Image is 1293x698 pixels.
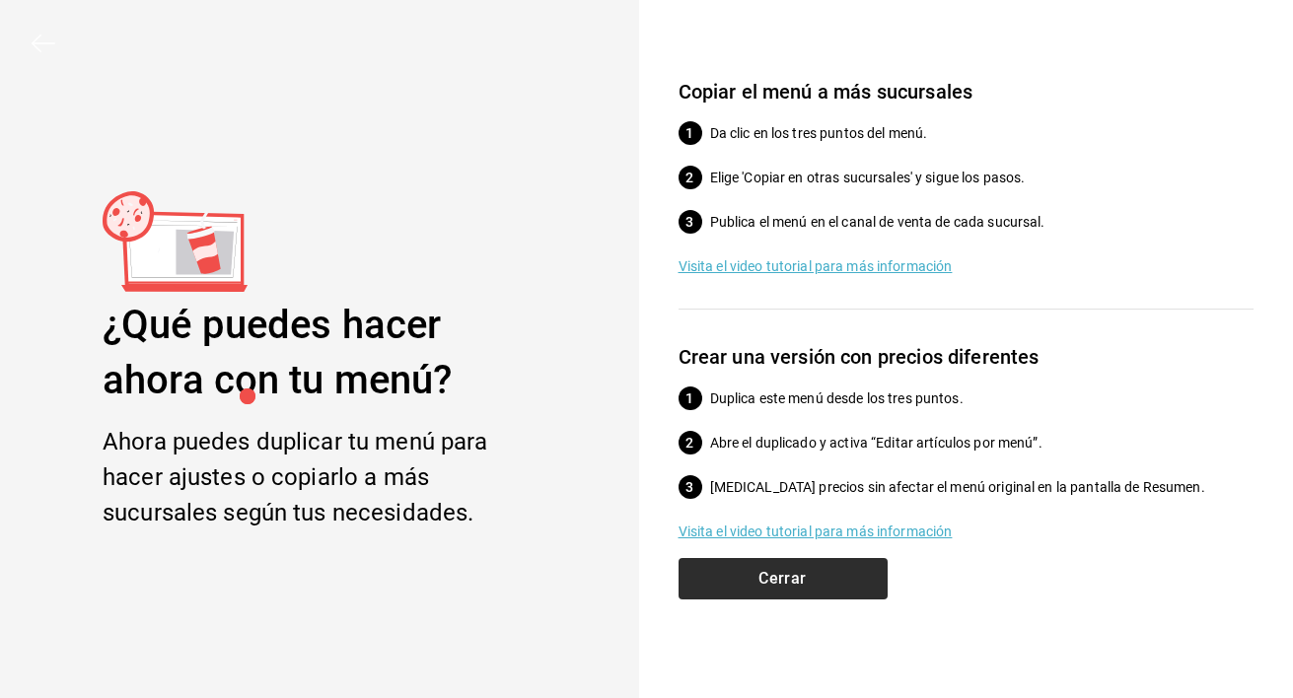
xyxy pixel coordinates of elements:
h6: Copiar el menú a más sucursales [679,76,1255,107]
div: ¿Qué puedes hacer ahora con tu menú? [103,298,544,408]
a: Visita el video tutorial para más información [679,256,1255,277]
p: Abre el duplicado y activa “Editar artículos por menú”. [710,433,1255,454]
button: Cerrar [679,558,888,599]
p: Duplica este menú desde los tres puntos. [710,388,1255,409]
a: Visita el video tutorial para más información [679,522,1255,542]
div: Ahora puedes duplicar tu menú para hacer ajustes o copiarlo a más sucursales según tus necesidades. [103,424,544,530]
h6: Crear una versión con precios diferentes [679,341,1255,373]
p: Da clic en los tres puntos del menú. [710,123,1255,144]
p: Elige 'Copiar en otras sucursales' y sigue los pasos. [710,168,1255,188]
p: [MEDICAL_DATA] precios sin afectar el menú original en la pantalla de Resumen. [710,477,1255,498]
p: Publica el menú en el canal de venta de cada sucursal. [710,212,1255,233]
